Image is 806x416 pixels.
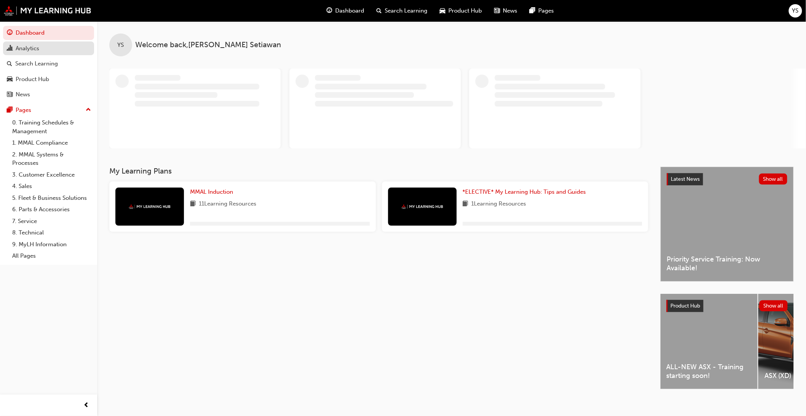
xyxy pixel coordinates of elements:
[7,61,12,67] span: search-icon
[190,188,233,195] span: MMAL Induction
[671,303,700,309] span: Product Hub
[3,88,94,102] a: News
[463,188,589,196] a: *ELECTIVE* My Learning Hub: Tips and Guides
[86,105,91,115] span: up-icon
[7,30,13,37] span: guage-icon
[789,4,802,18] button: YS
[792,6,799,15] span: YS
[326,6,332,16] span: guage-icon
[199,199,256,209] span: 11 Learning Resources
[9,204,94,215] a: 6. Parts & Accessories
[135,41,281,49] span: Welcome back , [PERSON_NAME] Setiawan
[370,3,433,19] a: search-iconSearch Learning
[448,6,482,15] span: Product Hub
[385,6,427,15] span: Search Learning
[16,44,39,53] div: Analytics
[472,199,526,209] span: 1 Learning Resources
[9,215,94,227] a: 7. Service
[433,3,488,19] a: car-iconProduct Hub
[759,174,788,185] button: Show all
[84,401,90,410] span: prev-icon
[7,107,13,114] span: pages-icon
[335,6,364,15] span: Dashboard
[3,103,94,117] button: Pages
[3,26,94,40] a: Dashboard
[118,41,124,49] span: YS
[320,3,370,19] a: guage-iconDashboard
[660,167,794,282] a: Latest NewsShow allPriority Service Training: Now Available!
[671,176,700,182] span: Latest News
[667,363,752,380] span: ALL-NEW ASX - Training starting soon!
[463,188,586,195] span: *ELECTIVE* My Learning Hub: Tips and Guides
[15,59,58,68] div: Search Learning
[3,41,94,56] a: Analytics
[16,90,30,99] div: News
[401,204,443,209] img: mmal
[538,6,554,15] span: Pages
[9,250,94,262] a: All Pages
[3,72,94,86] a: Product Hub
[3,24,94,103] button: DashboardAnalyticsSearch LearningProduct HubNews
[9,239,94,250] a: 9. MyLH Information
[7,91,13,98] span: news-icon
[4,6,91,16] img: mmal
[667,173,787,185] a: Latest NewsShow all
[9,117,94,137] a: 0. Training Schedules & Management
[667,255,787,272] span: Priority Service Training: Now Available!
[9,137,94,149] a: 1. MMAL Compliance
[494,6,500,16] span: news-icon
[503,6,517,15] span: News
[9,180,94,192] a: 4. Sales
[16,106,31,115] div: Pages
[9,169,94,181] a: 3. Customer Excellence
[440,6,445,16] span: car-icon
[529,6,535,16] span: pages-icon
[9,227,94,239] a: 8. Technical
[16,75,49,84] div: Product Hub
[190,188,236,196] a: MMAL Induction
[660,294,758,389] a: ALL-NEW ASX - Training starting soon!
[667,300,788,312] a: Product HubShow all
[109,167,648,175] h3: My Learning Plans
[9,192,94,204] a: 5. Fleet & Business Solutions
[190,199,196,209] span: book-icon
[3,57,94,71] a: Search Learning
[129,204,171,209] img: mmal
[523,3,560,19] a: pages-iconPages
[760,300,788,311] button: Show all
[376,6,382,16] span: search-icon
[463,199,469,209] span: book-icon
[488,3,523,19] a: news-iconNews
[7,45,13,52] span: chart-icon
[9,149,94,169] a: 2. MMAL Systems & Processes
[7,76,13,83] span: car-icon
